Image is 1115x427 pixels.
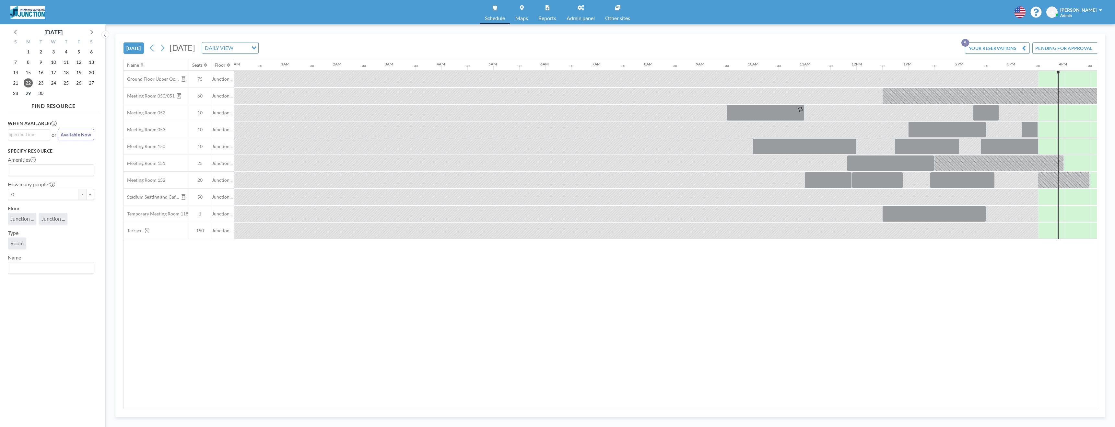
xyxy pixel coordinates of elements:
[8,181,55,188] label: How many people?
[41,215,65,222] span: Junction ...
[1060,13,1072,18] span: Admin
[36,47,45,56] span: Tuesday, September 2, 2025
[74,47,83,56] span: Friday, September 5, 2025
[87,47,96,56] span: Saturday, September 6, 2025
[800,62,810,66] div: 11AM
[86,189,94,200] button: +
[11,78,20,87] span: Sunday, September 21, 2025
[621,64,625,68] div: 30
[60,38,72,47] div: T
[1060,7,1097,13] span: [PERSON_NAME]
[965,42,1030,54] button: YOUR RESERVATIONS5
[211,110,234,116] span: Junction ...
[189,76,211,82] span: 75
[437,62,445,66] div: 4AM
[9,38,22,47] div: S
[123,42,144,54] button: [DATE]
[1059,62,1067,66] div: 4PM
[567,16,595,21] span: Admin panel
[52,132,56,138] span: or
[258,64,262,68] div: 30
[74,68,83,77] span: Friday, September 19, 2025
[8,262,94,273] div: Search for option
[189,228,211,234] span: 150
[189,144,211,149] span: 10
[62,58,71,67] span: Thursday, September 11, 2025
[189,211,211,217] span: 1
[8,148,94,154] h3: Specify resource
[748,62,758,66] div: 10AM
[22,38,35,47] div: M
[87,78,96,87] span: Saturday, September 27, 2025
[124,228,142,234] span: Terrace
[696,62,704,66] div: 9AM
[8,230,18,236] label: Type
[8,205,20,212] label: Floor
[74,58,83,67] span: Friday, September 12, 2025
[211,144,234,149] span: Junction ...
[215,62,226,68] div: Floor
[414,64,418,68] div: 30
[518,64,522,68] div: 30
[127,62,139,68] div: Name
[189,93,211,99] span: 60
[592,62,601,66] div: 7AM
[777,64,781,68] div: 30
[9,264,90,272] input: Search for option
[211,93,234,99] span: Junction ...
[49,78,58,87] span: Wednesday, September 24, 2025
[515,16,528,21] span: Maps
[62,47,71,56] span: Thursday, September 4, 2025
[87,68,96,77] span: Saturday, September 20, 2025
[961,39,969,47] p: 5
[61,132,91,137] span: Available Now
[189,160,211,166] span: 25
[124,110,165,116] span: Meeting Room 052
[202,42,258,53] div: Search for option
[9,131,46,138] input: Search for option
[204,44,235,52] span: DAILY VIEW
[24,78,33,87] span: Monday, September 22, 2025
[538,16,556,21] span: Reports
[1007,62,1015,66] div: 3PM
[124,127,165,133] span: Meeting Room 053
[189,127,211,133] span: 10
[9,166,90,174] input: Search for option
[49,47,58,56] span: Wednesday, September 3, 2025
[488,62,497,66] div: 5AM
[62,78,71,87] span: Thursday, September 25, 2025
[333,62,341,66] div: 2AM
[984,64,988,68] div: 30
[211,194,234,200] span: Junction ...
[124,177,165,183] span: Meeting Room 152
[1050,9,1054,15] span: JL
[281,62,289,66] div: 1AM
[35,38,47,47] div: T
[10,240,24,247] span: Room
[211,160,234,166] span: Junction ...
[124,160,165,166] span: Meeting Room 151
[569,64,573,68] div: 30
[10,6,45,19] img: organization-logo
[851,62,862,66] div: 12PM
[44,28,63,37] div: [DATE]
[72,38,85,47] div: F
[47,38,60,47] div: W
[58,129,94,140] button: Available Now
[673,64,677,68] div: 30
[644,62,652,66] div: 8AM
[74,78,83,87] span: Friday, September 26, 2025
[87,58,96,67] span: Saturday, September 13, 2025
[1036,64,1040,68] div: 30
[235,44,248,52] input: Search for option
[8,130,50,139] div: Search for option
[211,228,234,234] span: Junction ...
[24,47,33,56] span: Monday, September 1, 2025
[8,165,94,176] div: Search for option
[725,64,729,68] div: 30
[829,64,833,68] div: 30
[36,78,45,87] span: Tuesday, September 23, 2025
[170,43,195,52] span: [DATE]
[10,215,34,222] span: Junction ...
[955,62,963,66] div: 2PM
